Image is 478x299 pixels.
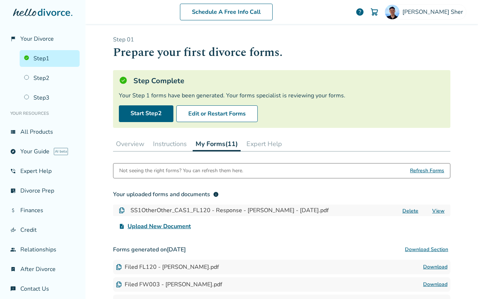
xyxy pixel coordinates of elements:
a: bookmark_checkAfter Divorce [6,261,80,278]
h4: SS1OtherOther_CAS1_FL120 - Response - [PERSON_NAME] - [DATE].pdf [130,206,329,215]
span: Refresh Forms [410,163,444,178]
a: view_listAll Products [6,124,80,140]
span: AI beta [54,148,68,155]
button: Overview [113,137,147,151]
a: list_alt_checkDivorce Prep [6,182,80,199]
a: Schedule A Free Info Call [180,4,273,20]
div: Not seeing the right forms? You can refresh them here. [119,163,243,178]
span: finance_mode [10,227,16,233]
a: help [356,8,364,16]
button: My Forms(11) [193,137,241,151]
iframe: Chat Widget [442,264,478,299]
span: flag_2 [10,36,16,42]
h1: Prepare your first divorce forms. [113,44,450,61]
h3: Forms generated on [DATE] [113,242,450,257]
a: chat_infoContact Us [6,280,80,297]
a: flag_2Your Divorce [6,31,80,47]
a: groupRelationships [6,241,80,258]
span: chat_info [10,286,16,292]
a: Start Step2 [119,105,173,122]
span: bookmark_check [10,266,16,272]
span: Upload New Document [128,222,191,231]
li: Your Resources [6,106,80,121]
span: Your Divorce [20,35,54,43]
span: [PERSON_NAME] Sher [402,8,466,16]
span: explore [10,149,16,154]
span: phone_in_talk [10,168,16,174]
button: Expert Help [244,137,285,151]
a: exploreYour GuideAI beta [6,143,80,160]
a: View [432,207,445,214]
button: Download Section [403,242,450,257]
a: finance_modeCredit [6,222,80,238]
img: Document [116,282,122,287]
button: Edit or Restart Forms [176,105,258,122]
a: Download [423,280,447,289]
div: Your uploaded forms and documents [113,190,219,199]
div: Your Step 1 forms have been generated. Your forms specialist is reviewing your forms. [119,92,445,100]
button: Delete [400,207,421,215]
span: list_alt_check [10,188,16,194]
span: upload_file [119,223,125,229]
a: Step2 [20,70,80,86]
img: Document [116,264,122,270]
span: attach_money [10,207,16,213]
span: info [213,191,219,197]
button: Instructions [150,137,190,151]
a: phone_in_talkExpert Help [6,163,80,179]
div: Filed FL120 - [PERSON_NAME].pdf [116,263,219,271]
div: Filed FW003 - [PERSON_NAME].pdf [116,280,222,288]
span: group [10,247,16,252]
img: Cart [370,8,379,16]
h5: Step Complete [133,76,184,86]
p: Step 0 1 [113,36,450,44]
a: Download [423,263,447,271]
a: Step3 [20,89,80,106]
img: Document [119,207,125,213]
img: Omar Sher [385,5,399,19]
a: Step1 [20,50,80,67]
span: view_list [10,129,16,135]
a: attach_moneyFinances [6,202,80,219]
